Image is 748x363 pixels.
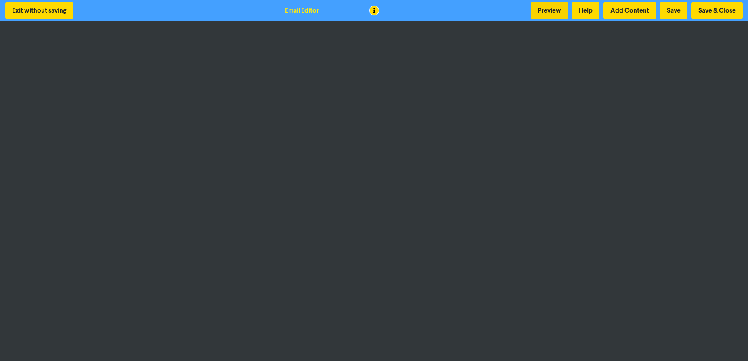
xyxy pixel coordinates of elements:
button: Save & Close [691,2,743,19]
button: Exit without saving [5,2,73,19]
button: Add Content [603,2,656,19]
button: Preview [531,2,568,19]
button: Save [660,2,687,19]
button: Help [572,2,599,19]
div: Email Editor [285,6,319,15]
